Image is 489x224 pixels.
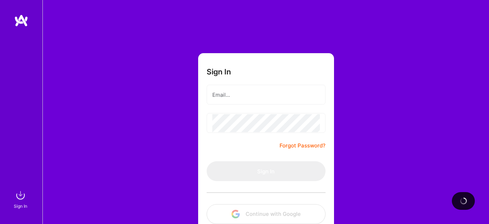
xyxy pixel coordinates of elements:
button: Continue with Google [207,204,326,224]
button: Sign In [207,161,326,181]
img: loading [458,196,468,206]
input: Email... [212,86,320,104]
h3: Sign In [207,67,231,76]
a: Forgot Password? [280,141,326,150]
img: sign in [13,188,28,202]
img: icon [231,210,240,218]
div: Sign In [14,202,27,210]
a: sign inSign In [15,188,28,210]
img: logo [14,14,28,27]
